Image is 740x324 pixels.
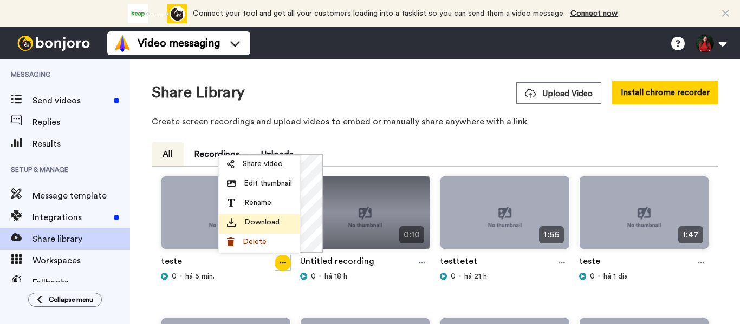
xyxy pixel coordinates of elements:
div: animation [128,4,187,23]
span: 0 [172,271,177,282]
span: 1:56 [539,226,563,243]
span: Collapse menu [49,295,93,304]
img: no-thumbnail.jpg [580,176,709,258]
button: All [152,142,184,166]
span: Upload Video [525,88,593,100]
span: 0 [311,271,316,282]
span: Connect your tool and get all your customers loading into a tasklist so you can send them a video... [193,10,565,17]
div: há 1 dia [579,271,709,282]
span: Fallbacks [33,276,130,289]
span: 1:47 [678,226,703,243]
img: no-thumbnail.jpg [440,176,569,258]
span: Edit thumbnail [244,178,292,189]
span: 0 [590,271,595,282]
div: há 5 min. [161,271,291,282]
span: 0:10 [399,226,424,243]
p: Create screen recordings and upload videos to embed or manually share anywhere with a link [152,115,718,128]
img: bj-logo-header-white.svg [13,36,94,51]
a: teste [161,255,182,271]
button: Uploads [250,142,304,166]
a: Connect now [570,10,618,17]
span: Workspaces [33,254,130,267]
span: Delete [243,236,267,247]
span: Rename [244,197,271,208]
img: no-thumbnail.jpg [301,176,430,258]
span: Download [244,217,280,228]
span: 0 [451,271,456,282]
a: Untitled recording [300,255,374,271]
span: Replies [33,116,130,129]
span: Send videos [33,94,109,107]
h1: Share Library [152,84,245,101]
img: no-thumbnail.jpg [161,176,290,258]
div: há 21 h [440,271,570,282]
span: Message template [33,189,130,202]
span: Share video [243,158,283,169]
button: Install chrome recorder [612,81,718,104]
span: Share library [33,233,130,246]
button: Collapse menu [28,293,102,307]
button: Upload Video [516,82,601,104]
a: testtetet [440,255,477,271]
div: há 18 h [300,271,430,282]
span: Video messaging [138,36,220,51]
span: Results [33,137,130,150]
span: Integrations [33,211,109,224]
a: teste [579,255,600,271]
img: vm-color.svg [114,35,131,52]
button: Recordings [184,142,250,166]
